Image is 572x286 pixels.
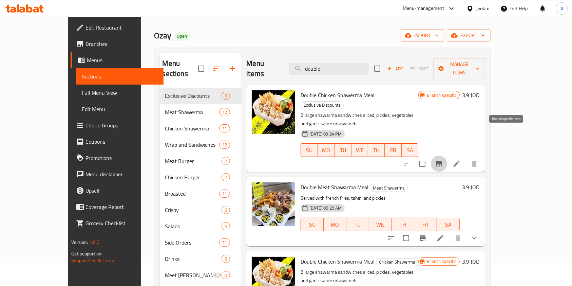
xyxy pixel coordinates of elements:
[71,249,102,258] span: Get support on:
[406,31,439,40] span: import
[387,145,399,155] span: FR
[71,199,164,215] a: Coverage Report
[165,190,219,198] div: Broasted
[85,186,158,195] span: Upsell
[222,93,230,99] span: 8
[431,156,447,172] button: Branch-specific-item
[424,92,459,99] span: Branch specific
[385,143,401,157] button: FR
[450,230,466,246] button: delete
[301,143,318,157] button: SU
[369,218,392,231] button: WE
[165,108,219,116] span: Meat Shawerma
[163,58,198,79] h2: Menu sections
[466,230,482,246] button: show more
[349,220,366,230] span: TU
[301,194,459,202] p: Served with french fries, tahini and pickles
[85,203,158,211] span: Coverage Report
[222,256,230,262] span: 5
[71,133,164,150] a: Coupons
[160,267,241,283] div: Meet [PERSON_NAME]0
[370,184,407,192] span: Meat Shawerma
[85,23,158,32] span: Edit Restaurant
[165,157,222,165] div: Meat Burger
[219,238,230,247] div: items
[434,58,485,79] button: Manage items
[337,145,348,155] span: TU
[220,109,230,115] span: 12
[436,234,444,242] a: Edit menu item
[71,215,164,231] a: Grocery Checklist
[220,239,230,246] span: 11
[402,143,418,157] button: SA
[160,251,241,267] div: Drinks5
[165,222,222,230] div: Salads
[301,182,368,192] span: Double Meat Shawarma Meal
[301,90,375,100] span: Double Chicken Shawerma Meal
[160,120,241,137] div: Chicken Shawerma11
[222,158,230,164] span: 7
[383,230,399,246] button: sort-choices
[222,222,230,230] div: items
[76,68,164,85] a: Sections
[165,173,222,181] div: Chicken Burger
[437,218,460,231] button: SA
[304,220,321,230] span: SU
[466,156,482,172] button: delete
[89,238,100,247] span: 1.0.0
[301,101,343,109] span: Exclusive Discounts
[301,268,418,285] p: 2 large shawarma sandwiches sliced, pickles, vegetables and garlic sauce mtawameh.
[424,258,459,265] span: Branch specific
[85,121,158,129] span: Choice Groups
[394,220,412,230] span: TH
[213,271,222,279] svg: Inactive section
[417,220,434,230] span: FR
[85,170,158,178] span: Menu disclaimer
[403,4,444,13] div: Menu-management
[160,104,241,120] div: Meat Shawerma12
[85,219,158,227] span: Grocery Checklist
[301,218,324,231] button: SU
[71,150,164,166] a: Promotions
[304,145,315,155] span: SU
[351,143,368,157] button: WE
[346,218,369,231] button: TU
[386,65,404,73] span: Add
[165,206,222,214] span: Crispy
[71,19,164,36] a: Edit Restaurant
[160,153,241,169] div: Meat Burger7
[222,157,230,165] div: items
[324,218,346,231] button: MO
[165,255,222,263] span: Drinks
[165,271,214,279] div: Meet Shawarma
[301,111,418,128] p: 2 large shawarma sandwiches sliced, pickles, vegetables and garlic sauce mtawameh.
[470,234,478,242] svg: Show Choices
[82,89,158,97] span: Full Menu View
[165,124,219,132] span: Chicken Shawerma
[71,36,164,52] a: Branches
[165,92,222,100] span: Exclusive Discounts
[76,85,164,101] a: Full Menu View
[194,61,208,76] span: Select all sections
[326,220,344,230] span: MO
[160,218,241,234] div: Salads4
[372,220,389,230] span: WE
[301,256,375,267] span: Double Chicken Shawerma Meal
[174,32,190,40] div: Open
[222,207,230,213] span: 5
[376,258,418,266] span: Chicken Shawerma
[87,56,158,64] span: Menus
[165,238,219,247] span: Side Orders
[160,169,241,185] div: Chicken Burger7
[85,138,158,146] span: Coupons
[307,205,344,211] span: [DATE] 06:29 AM
[560,5,563,12] span: A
